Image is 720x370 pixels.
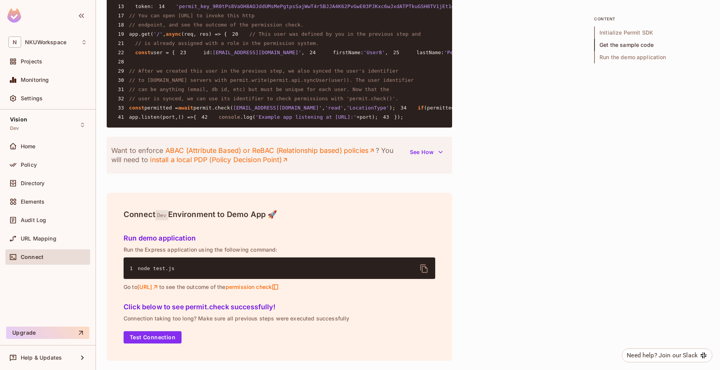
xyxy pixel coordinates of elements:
[113,86,129,93] span: 31
[137,284,159,290] a: [URL]
[129,13,254,18] span: // You can open [URL] to invoke this http
[138,265,175,271] span: node test.js
[21,162,37,168] span: Policy
[113,58,129,66] span: 28
[21,236,56,242] span: URL Mapping
[113,3,129,10] span: 13
[124,303,435,311] h5: Click below to see permit.check successfully!
[594,27,709,39] span: Initialize Permit SDK
[181,31,227,37] span: (req, res) => {
[193,114,197,120] span: {
[21,254,43,260] span: Connect
[325,105,343,111] span: 'read'
[418,105,424,111] span: if
[7,8,21,23] img: SReyMgAAAABJRU5ErkJggg==
[385,50,388,55] span: ,
[193,105,233,111] span: permit.check(
[197,113,213,121] span: 42
[124,315,435,322] p: Connection taking too long? Make sure all previous steps were executed successfully
[389,105,395,111] span: );
[163,31,166,37] span: ,
[178,114,193,120] span: () =>
[233,105,322,111] span: [EMAIL_ADDRESS][DOMAIN_NAME]'
[21,143,36,149] span: Home
[113,12,129,20] span: 17
[227,30,243,38] span: 20
[219,114,240,120] span: console
[10,116,27,123] span: Vision
[444,50,472,55] span: 'Pepsico'
[249,31,421,37] span: // This user was defined by you in the previous step and
[176,3,479,9] span: 'permit_key_9R0tPs8VaOH8AOJddUMsMePgtpsSajWwT4r5BJJA4K62PvGwE03PJKxc6wJxdATPTkuGSH8TV1jEt1dcDiMNgP'
[124,331,182,343] button: Test Connection
[129,31,154,37] span: app.get(
[150,3,154,9] span: :
[150,50,175,55] span: user = {
[322,105,325,111] span: ,
[441,50,444,55] span: :
[144,105,178,111] span: permitted =
[405,146,448,158] button: See How
[150,155,289,164] a: install a local PDP (Policy Decision Point)
[21,77,49,83] span: Monitoring
[124,247,435,253] p: Run the Express application using the following command:
[113,30,129,38] span: 19
[10,125,19,131] span: Dev
[129,86,389,92] span: // can be anything (email, db id, etc) but must be unique for each user. Now that the
[129,77,414,83] span: // to [DOMAIN_NAME] servers with permit.write(permit.api.syncUser(user)). The user identifier
[113,49,129,56] span: 22
[165,146,375,155] a: ABAC (Attribute Based) or ReBAC (Relationship based) policies
[155,210,168,220] span: Dev
[113,21,129,29] span: 18
[594,16,709,22] p: content
[594,39,709,51] span: Get the sample code
[6,327,89,339] button: Upgrade
[178,105,193,111] span: await
[343,105,347,111] span: ,
[203,50,210,55] span: id
[21,217,46,223] span: Audit Log
[113,76,129,84] span: 30
[113,40,129,47] span: 21
[113,104,129,112] span: 33
[166,31,181,37] span: async
[21,180,45,186] span: Directory
[301,50,304,55] span: ,
[424,105,464,111] span: (permitted) {
[21,355,62,361] span: Help & Updates
[113,113,129,121] span: 41
[21,95,43,101] span: Settings
[129,105,144,111] span: const
[357,114,378,120] span: +port);
[129,22,304,28] span: // endpoint, and see the outcome of the permission check.
[113,95,129,103] span: 32
[395,104,411,112] span: 34
[175,49,191,56] span: 23
[25,39,66,45] span: Workspace: NKUWorkspace
[21,58,42,65] span: Projects
[135,50,150,55] span: const
[21,199,45,205] span: Elements
[225,284,279,290] span: permission check
[360,50,363,55] span: :
[8,37,21,48] span: N
[154,3,170,10] span: 14
[378,113,394,121] span: 43
[388,49,404,56] span: 25
[135,3,150,9] span: token
[111,146,405,164] p: Want to enforce ? You will need to
[130,265,138,272] span: 1
[594,51,709,63] span: Run the demo application
[363,50,385,55] span: 'User8'
[240,114,256,120] span: .log(
[129,96,398,101] span: // user is synced, we can use its identifier to check permissions with 'permit.check()'.
[124,284,435,290] p: Go to to see the outcome of the
[347,105,390,111] span: 'LocationType'
[129,114,178,120] span: app.listen(port,
[113,67,129,75] span: 29
[124,234,435,242] h5: Run demo application
[213,50,301,55] span: [EMAIL_ADDRESS][DOMAIN_NAME]'
[124,210,435,219] h4: Connect Environment to Demo App 🚀
[415,259,433,278] button: delete
[627,351,698,360] div: Need help? Join our Slack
